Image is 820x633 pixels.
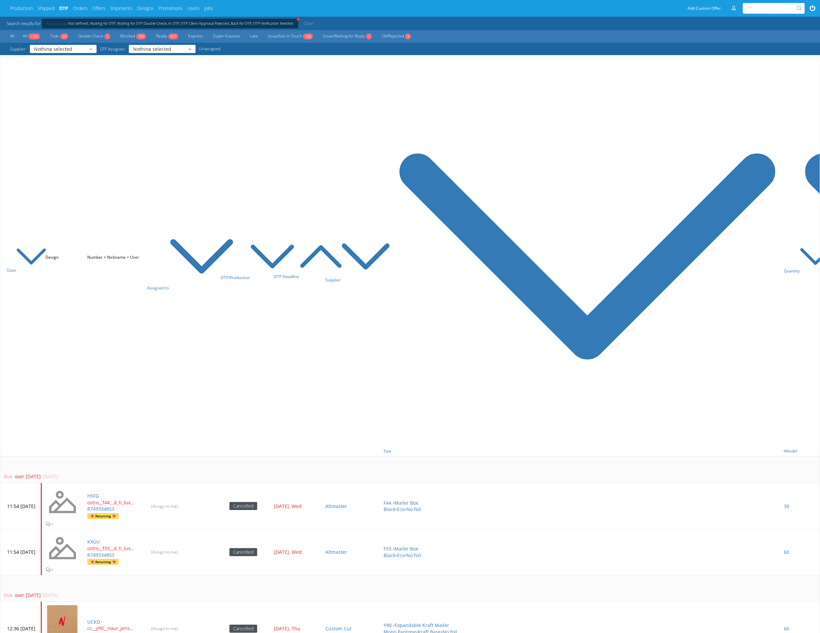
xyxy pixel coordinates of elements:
span: Supplier: [7,45,30,53]
span: + [296,17,300,21]
span: Returning [89,559,117,565]
p: ostro__f33__d_h_luxury__KXGU [87,545,134,552]
a: Orders [73,5,88,12]
td: • • • [380,483,780,529]
a: Cancelled [229,625,257,632]
a: Cancelled [229,549,257,555]
a: 60 [784,625,789,632]
span: Search results for [7,20,41,26]
span: Nothing selected [34,47,88,51]
a: 1 [46,520,53,527]
a: Eco [397,552,405,558]
span: Returning [89,513,117,519]
a: [DATE], Wed [274,503,317,510]
img: no_design.png [46,485,79,519]
a: Eco [397,506,405,512]
a: F44. [384,500,393,506]
div: over [DATE] [13,473,41,480]
a: All [7,32,18,40]
td: • • • [380,529,780,575]
span: 1182 [28,33,40,39]
a: F33. [384,545,393,552]
a: HSFG [87,493,99,499]
a: Double Check1 [75,32,114,41]
a: Express [185,32,206,41]
a: KXGU [87,538,100,545]
a: Shipped [37,5,55,12]
a: Super-Express [210,32,243,41]
a: All1182 [19,32,43,41]
a: Supplier [325,277,391,283]
a: DTP/Production [221,275,295,280]
a: R749334853 [87,506,114,512]
a: +Production state:Not defined, Waiting for DTP, Waiting for DTP Double Check, In DTP, DTP Client ... [47,22,293,25]
p: 12:36 [DATE] [7,625,35,632]
span: 1 [366,33,372,39]
button: Nothing selected [30,45,97,53]
a: Returning [87,559,119,565]
a: ostro__f44__d_h_luxury__HSFG [87,499,139,506]
a: Designs [137,5,154,12]
a: UCKD [87,619,100,625]
button: Nothing selected [129,45,196,53]
a: DTP [59,5,68,12]
div: Cancelled [229,502,257,510]
span: 937 [168,33,178,39]
a: Offers [92,5,105,12]
p: 11:54 [DATE] [7,549,35,555]
a: Assigned to [147,285,234,291]
a: Y90. [384,622,393,628]
a: Promotions [159,5,183,12]
div: Due [4,473,13,480]
a: Issue/Waiting for Reply1 [320,32,375,41]
span: 1 [104,33,110,39]
span: Production state: [47,22,68,25]
span: 188 [303,33,313,39]
a: cc__y90__naur_jensen__UCKD [87,625,139,632]
div: [DATE] [41,592,58,599]
a: Black [384,506,395,512]
a: Altmaster [325,549,347,555]
a: Unassigned [196,45,224,53]
div: Due [4,592,13,599]
a: Cancelled [229,503,257,509]
a: Returning [87,513,119,519]
a: Altmaster [325,503,347,509]
th: Design [41,59,84,456]
a: ostro__f33__d_h_luxury__KXGU [87,545,139,552]
div: Cancelled [229,625,257,633]
a: Late [247,32,261,41]
span: 1 [51,522,53,526]
a: Add Custom Offer [684,3,725,14]
input: (Assign to me) [147,501,182,511]
span: Nothing selected [133,47,187,51]
a: Mailer Box [394,500,418,506]
a: [DATE], Thu [274,625,317,632]
input: Search for... [747,3,798,14]
a: Ready937 [153,32,182,41]
th: Number + Nickname + User [83,59,143,456]
a: 1 [46,566,53,573]
span: 189 [136,33,146,39]
span: 3 [405,33,411,39]
a: Clear [302,18,316,28]
p: cc__y90__naur_jensen__UCKD [87,625,134,632]
a: 60 [784,549,789,555]
a: Expandable Kraft Mailer [395,622,449,628]
input: (Assign to me) [147,547,182,557]
span: 1 [51,567,53,572]
a: Date [7,267,46,273]
a: Size [384,448,784,454]
a: DTP Deadline [274,274,343,279]
a: R749334853 [87,552,114,558]
span: 29 [60,33,68,39]
a: [DATE], Wed [274,549,317,555]
a: Jobs [204,5,213,12]
span: DTP Assignee: [97,45,129,53]
a: Shipments [110,5,132,12]
img: no_design.png [46,531,79,565]
a: No foil [406,506,421,512]
a: Mailer Box [394,545,418,552]
div: over [DATE] [13,592,41,599]
a: Custom Cut [325,625,351,632]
